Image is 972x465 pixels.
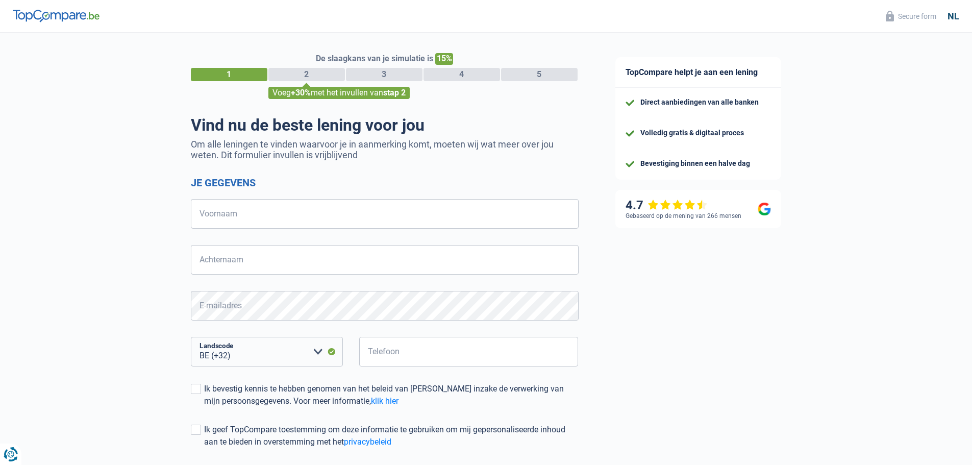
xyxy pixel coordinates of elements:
div: 3 [346,68,422,81]
span: 15% [435,53,453,65]
div: nl [948,11,959,22]
button: Secure form [880,8,942,25]
div: 4.7 [626,198,708,213]
span: stap 2 [383,88,406,97]
h1: Vind nu de beste lening voor jou [191,115,579,135]
div: 1 [191,68,267,81]
span: +30% [291,88,311,97]
a: klik hier [371,396,398,406]
a: privacybeleid [344,437,391,447]
div: Volledig gratis & digitaal proces [640,129,744,137]
div: Direct aanbiedingen van alle banken [640,98,759,107]
div: TopCompare helpt je aan een lening [615,57,781,88]
div: Gebaseerd op de mening van 266 mensen [626,212,741,219]
div: Bevestiging binnen een halve dag [640,159,750,168]
img: TopCompare Logo [13,10,99,22]
div: 4 [423,68,500,81]
h2: Je gegevens [191,177,579,189]
div: Ik geef TopCompare toestemming om deze informatie te gebruiken om mij gepersonaliseerde inhoud aa... [204,424,579,448]
div: 5 [501,68,578,81]
input: 401020304 [359,337,579,366]
div: Voeg met het invullen van [268,87,410,99]
p: Om alle leningen te vinden waarvoor je in aanmerking komt, moeten wij wat meer over jou weten. Di... [191,139,579,160]
div: Ik bevestig kennis te hebben genomen van het beleid van [PERSON_NAME] inzake de verwerking van mi... [204,383,579,407]
span: De slaagkans van je simulatie is [316,54,433,63]
div: 2 [268,68,345,81]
